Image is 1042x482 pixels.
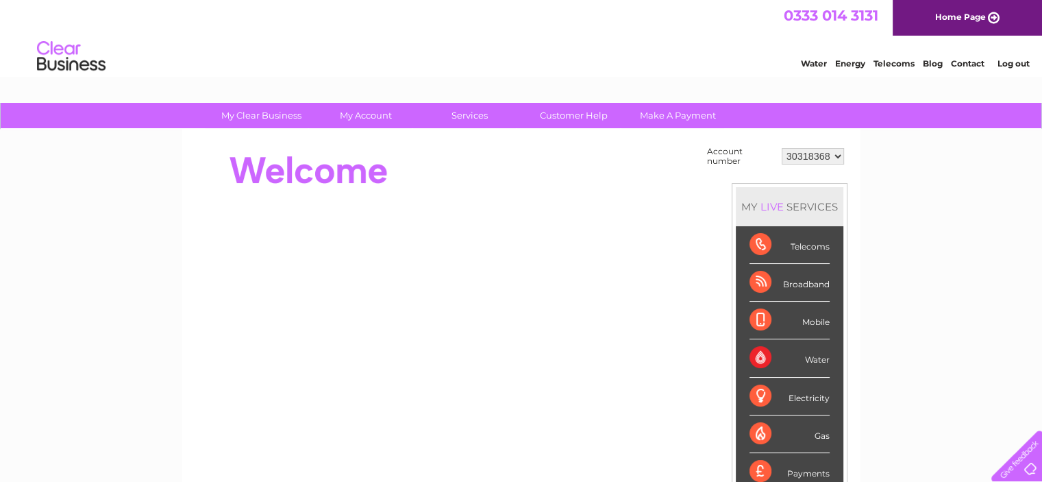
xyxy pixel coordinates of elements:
div: Telecoms [749,226,830,264]
a: Make A Payment [621,103,734,128]
a: My Account [309,103,422,128]
a: Energy [835,58,865,69]
div: Broadband [749,264,830,302]
td: Account number [704,143,778,169]
a: Water [801,58,827,69]
div: Gas [749,415,830,453]
div: MY SERVICES [736,187,843,226]
div: Electricity [749,378,830,415]
a: Customer Help [517,103,630,128]
div: Mobile [749,302,830,339]
a: Log out [997,58,1029,69]
div: Water [749,339,830,377]
a: Contact [951,58,984,69]
a: Telecoms [873,58,915,69]
a: Services [413,103,526,128]
div: Clear Business is a trading name of Verastar Limited (registered in [GEOGRAPHIC_DATA] No. 3667643... [198,8,845,67]
a: Blog [923,58,943,69]
div: LIVE [758,200,786,213]
img: logo.png [36,36,106,77]
a: My Clear Business [205,103,318,128]
a: 0333 014 3131 [784,7,878,24]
